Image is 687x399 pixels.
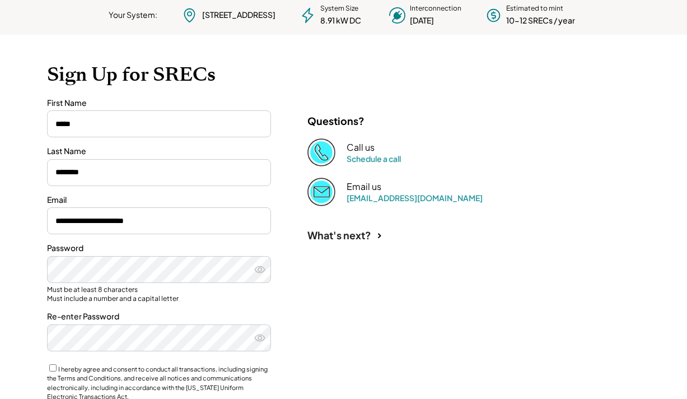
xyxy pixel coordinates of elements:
a: [EMAIL_ADDRESS][DOMAIN_NAME] [347,193,483,203]
div: Email [47,194,271,206]
div: [DATE] [410,15,434,26]
div: Must be at least 8 characters Must include a number and a capital letter [47,285,271,303]
img: Email%202%403x.png [307,178,335,206]
div: [STREET_ADDRESS] [202,10,275,21]
div: Last Name [47,146,271,157]
div: Questions? [307,114,364,127]
h1: Sign Up for SRECs [47,63,641,86]
div: Your System: [109,10,157,21]
div: Call us [347,142,375,154]
div: First Name [47,98,271,109]
img: Phone%20copy%403x.png [307,138,335,166]
div: Re-enter Password [47,311,271,322]
div: Estimated to mint [506,4,563,13]
div: Interconnection [410,4,461,13]
div: System Size [320,4,358,13]
div: 10-12 SRECs / year [506,15,575,26]
div: Password [47,243,271,254]
a: Schedule a call [347,154,401,164]
div: What's next? [307,229,371,242]
div: 8.91 kW DC [320,15,361,26]
div: Email us [347,181,381,193]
